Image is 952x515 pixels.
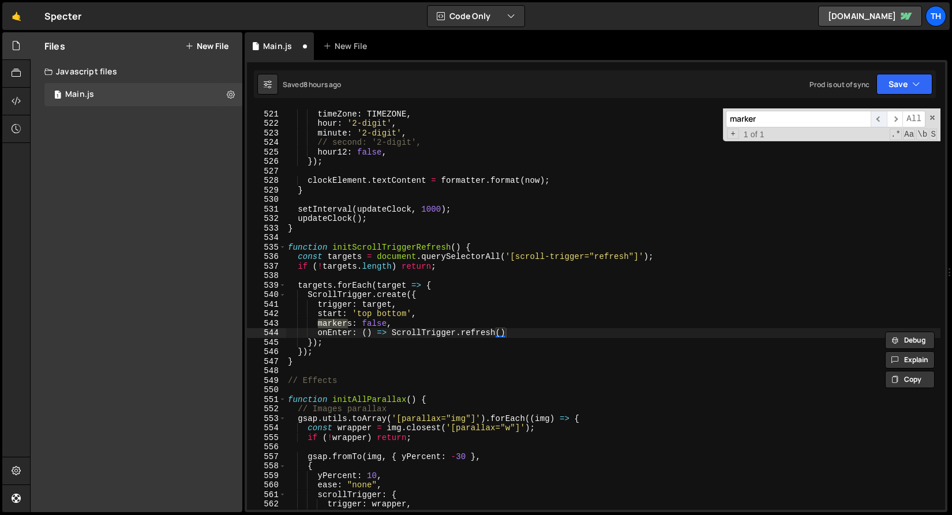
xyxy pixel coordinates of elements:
[247,205,286,215] div: 531
[247,271,286,281] div: 538
[876,74,932,95] button: Save
[885,371,935,388] button: Copy
[54,91,61,100] span: 1
[247,252,286,262] div: 536
[247,119,286,129] div: 522
[247,262,286,272] div: 537
[247,338,286,348] div: 545
[247,233,286,243] div: 534
[247,300,286,310] div: 541
[247,404,286,414] div: 552
[247,195,286,205] div: 530
[247,347,286,357] div: 546
[247,186,286,196] div: 529
[890,129,902,140] span: RegExp Search
[247,433,286,443] div: 555
[247,148,286,157] div: 525
[44,40,65,52] h2: Files
[247,243,286,253] div: 535
[885,332,935,349] button: Debug
[247,167,286,176] div: 527
[247,309,286,319] div: 542
[247,110,286,119] div: 521
[739,130,769,140] span: 1 of 1
[247,461,286,471] div: 558
[871,111,887,127] span: ​
[247,328,286,338] div: 544
[247,290,286,300] div: 540
[916,129,928,140] span: Whole Word Search
[247,471,286,481] div: 559
[247,395,286,405] div: 551
[818,6,922,27] a: [DOMAIN_NAME]
[727,129,739,140] span: Toggle Replace mode
[247,357,286,367] div: 547
[247,423,286,433] div: 554
[247,138,286,148] div: 524
[185,42,228,51] button: New File
[247,480,286,490] div: 560
[247,157,286,167] div: 526
[726,111,871,127] input: Search for
[428,6,524,27] button: Code Only
[44,83,242,106] div: 16840/46037.js
[247,414,286,424] div: 553
[247,224,286,234] div: 533
[902,111,925,127] span: Alt-Enter
[247,490,286,500] div: 561
[887,111,903,127] span: ​
[283,80,342,89] div: Saved
[31,60,242,83] div: Javascript files
[247,366,286,376] div: 548
[247,452,286,462] div: 557
[44,9,81,23] div: Specter
[65,89,94,100] div: Main.js
[247,376,286,386] div: 549
[247,214,286,224] div: 532
[247,129,286,138] div: 523
[2,2,31,30] a: 🤙
[903,129,915,140] span: CaseSensitive Search
[247,319,286,329] div: 543
[929,129,937,140] span: Search In Selection
[247,499,286,509] div: 562
[925,6,946,27] a: Th
[247,442,286,452] div: 556
[323,40,372,52] div: New File
[247,176,286,186] div: 528
[809,80,869,89] div: Prod is out of sync
[247,385,286,395] div: 550
[303,80,342,89] div: 8 hours ago
[247,281,286,291] div: 539
[885,351,935,369] button: Explain
[263,40,292,52] div: Main.js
